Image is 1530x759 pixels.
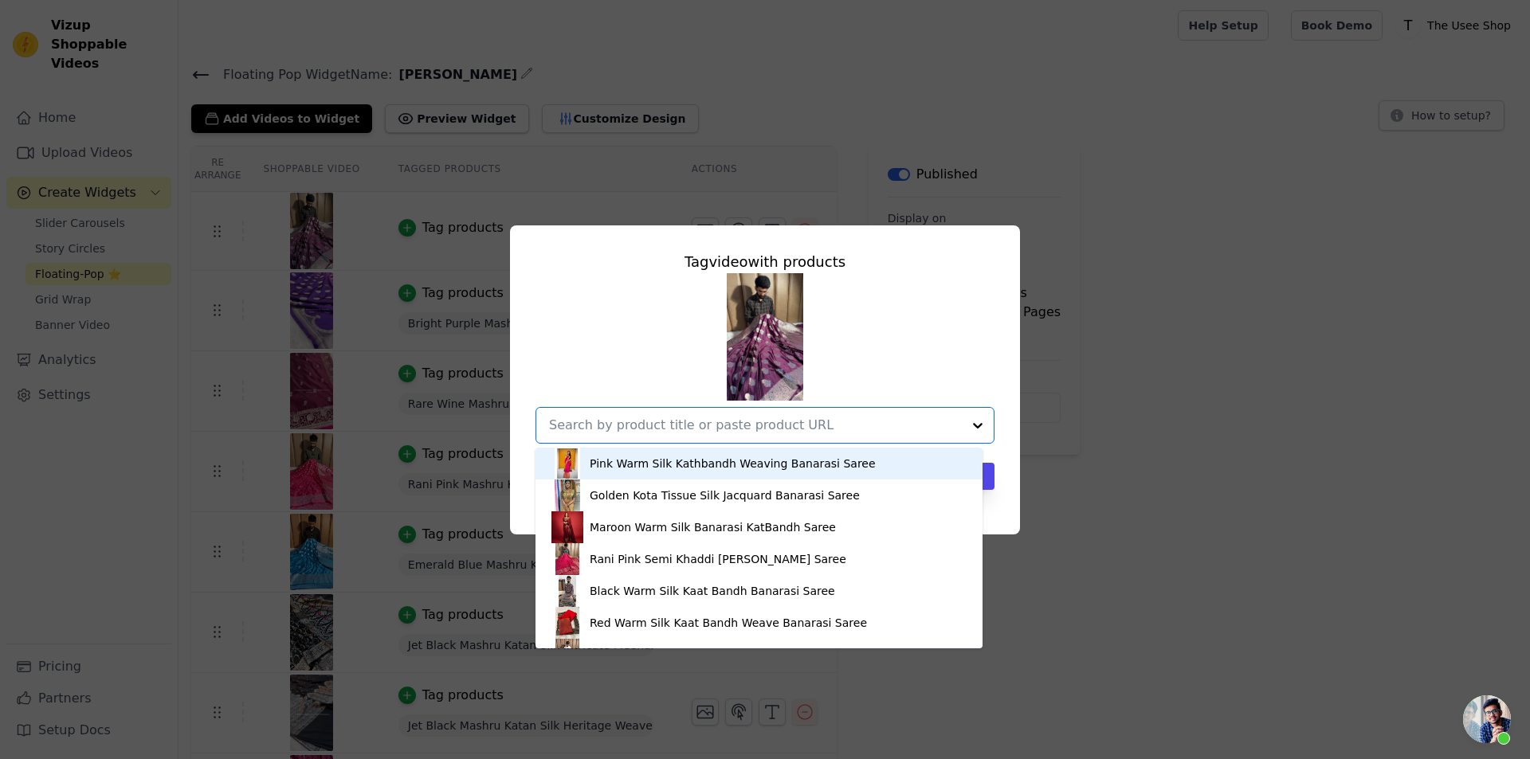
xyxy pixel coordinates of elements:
img: product thumbnail [551,639,583,671]
img: product thumbnail [551,607,583,639]
img: product thumbnail [551,448,583,479]
div: Red Warm Silk Kaat Bandh Weave Banarasi Saree [590,615,867,631]
div: Black Warm Silk Kaat Bandh Banarasi Saree [590,583,835,599]
img: product thumbnail [551,543,583,575]
div: Open chat [1463,695,1511,743]
img: reel-preview-usee-shop-app.myshopify.com-3727722299652307522_55472757453.jpeg [727,273,803,401]
img: product thumbnail [551,575,583,607]
div: Rani Pink Semi Khaddi [PERSON_NAME] Saree [590,551,846,567]
input: Search by product title or paste product URL [549,416,962,435]
div: Golden Kota Tissue Silk Jacquard Banarasi Saree [590,487,860,503]
div: Pink Warm Silk Kathbandh Weaving Banarasi Saree [590,456,876,471]
div: Maroon Warm Silk Banarasi KatBandh Saree [590,519,836,535]
div: Tag video with products [535,251,994,273]
img: product thumbnail [551,479,583,511]
img: product thumbnail [551,511,583,543]
div: White Kora Organza Silk Chikankar Saree [590,647,819,663]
